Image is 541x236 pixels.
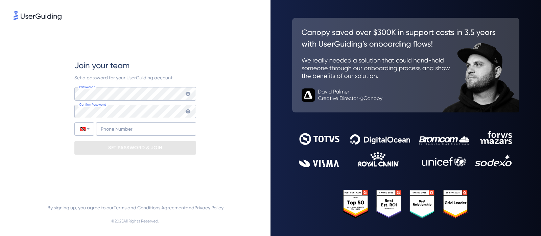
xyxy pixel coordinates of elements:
a: Terms and Conditions Agreement [114,205,186,210]
img: 9302ce2ac39453076f5bc0f2f2ca889b.svg [299,131,513,167]
input: Phone Number [96,122,196,136]
span: Join your team [74,60,130,71]
p: SET PASSWORD & JOIN [108,142,162,153]
span: By signing up, you agree to our and [47,204,224,212]
div: Trinidad and Tobago: + 1868 [75,123,94,135]
span: © 2025 All Rights Reserved. [111,217,159,225]
img: 8faab4ba6bc7696a72372aa768b0286c.svg [14,11,62,20]
img: 25303e33045975176eb484905ab012ff.svg [343,190,468,218]
img: 26c0aa7c25a843aed4baddd2b5e0fa68.svg [292,18,519,113]
span: Set a password for your UserGuiding account [74,75,172,80]
a: Privacy Policy [194,205,224,210]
